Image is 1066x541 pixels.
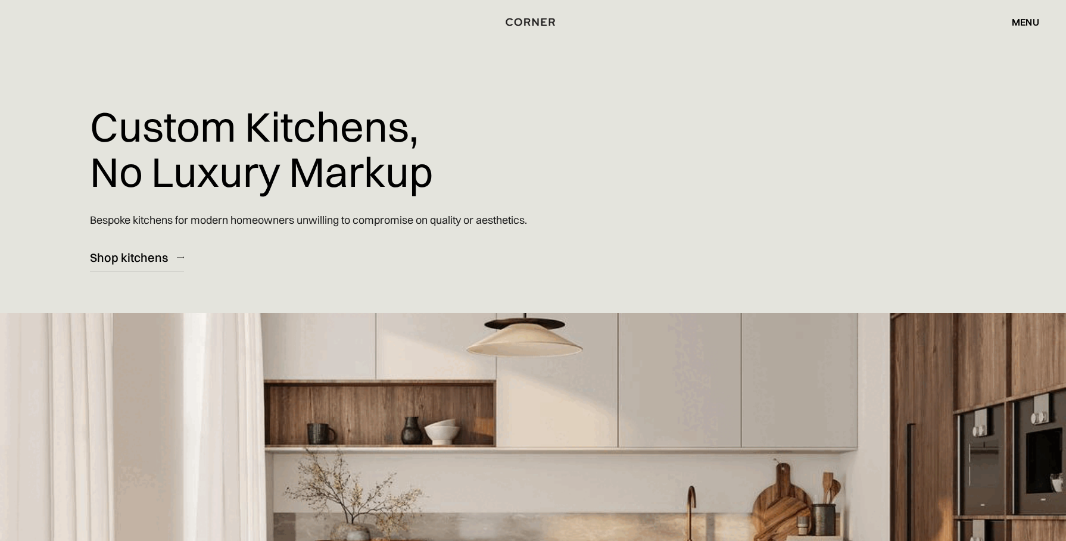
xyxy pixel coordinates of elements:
div: Shop kitchens [90,249,168,265]
div: menu [1000,12,1039,32]
p: Bespoke kitchens for modern homeowners unwilling to compromise on quality or aesthetics. [90,203,527,237]
a: home [493,14,573,30]
h1: Custom Kitchens, No Luxury Markup [90,95,433,203]
a: Shop kitchens [90,243,184,272]
div: menu [1012,17,1039,27]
